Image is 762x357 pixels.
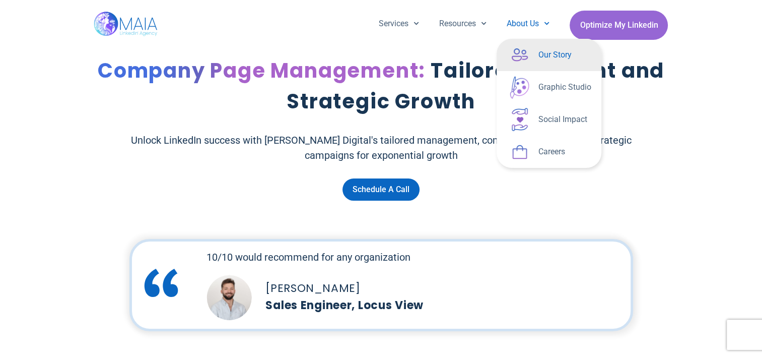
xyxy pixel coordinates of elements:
img: Picture of Anshel Axelbaum [206,275,252,320]
span: Optimize My Linkedin [580,16,658,35]
ul: About Us [497,39,601,168]
a: Social Impact [497,103,601,136]
h5: [PERSON_NAME] [265,280,652,297]
p: Sales Engineer, Locus View​ [265,297,652,314]
h2: 10/10 would recommend for any organization [206,250,652,265]
a: Services [369,11,429,37]
span: Schedule A Call [353,184,409,196]
span: Tailored Content and Strategic Growth [287,56,664,115]
nav: Menu [369,11,560,37]
a: Careers [497,136,601,168]
a: Optimize My Linkedin [570,11,668,40]
span: Company Page Management: [98,56,426,85]
a: About Us [497,11,560,37]
a: Resources [429,11,497,37]
img: blue-quotes [137,259,185,307]
a: Our Story [497,39,601,71]
a: Graphic Studio [497,71,601,103]
a: Schedule A Call [342,178,420,201]
p: Unlock LinkedIn success with [PERSON_NAME] Digital's tailored management, compelling content, and... [116,133,646,163]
